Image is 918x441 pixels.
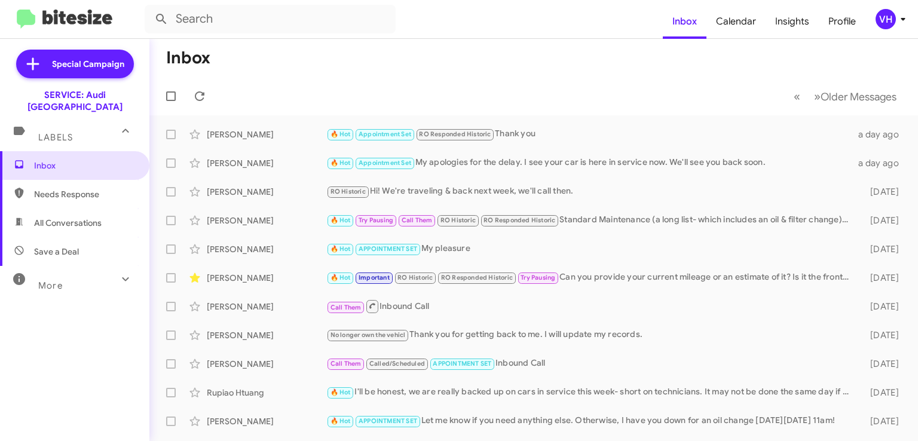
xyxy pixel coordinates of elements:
[663,4,706,39] a: Inbox
[326,414,855,428] div: Let me know if you need anything else. Otherwise, I have you down for an oil change [DATE][DATE] ...
[369,360,425,367] span: Called/Scheduled
[402,216,433,224] span: Call Them
[326,357,855,370] div: Inbound Call
[331,216,351,224] span: 🔥 Hot
[331,274,351,281] span: 🔥 Hot
[855,387,908,399] div: [DATE]
[207,358,326,370] div: [PERSON_NAME]
[326,127,855,141] div: Thank you
[34,188,136,200] span: Needs Response
[855,215,908,226] div: [DATE]
[207,415,326,427] div: [PERSON_NAME]
[419,130,491,138] span: RO Responded Historic
[331,360,362,367] span: Call Them
[207,186,326,198] div: [PERSON_NAME]
[34,217,102,229] span: All Conversations
[331,130,351,138] span: 🔥 Hot
[359,130,411,138] span: Appointment Set
[207,329,326,341] div: [PERSON_NAME]
[326,271,855,284] div: Can you provide your current mileage or an estimate of it? Is it the front or rear brake pads and...
[207,128,326,140] div: [PERSON_NAME]
[38,132,73,143] span: Labels
[207,243,326,255] div: [PERSON_NAME]
[207,272,326,284] div: [PERSON_NAME]
[331,331,406,339] span: No longer own the vehicl
[326,242,855,256] div: My pleasure
[821,90,896,103] span: Older Messages
[331,304,362,311] span: Call Them
[855,128,908,140] div: a day ago
[441,274,513,281] span: RO Responded Historic
[359,216,393,224] span: Try Pausing
[865,9,905,29] button: VH
[207,301,326,313] div: [PERSON_NAME]
[166,48,210,68] h1: Inbox
[855,186,908,198] div: [DATE]
[326,328,855,342] div: Thank you for getting back to me. I will update my records.
[359,245,417,253] span: APPOINTMENT SET
[787,84,807,109] button: Previous
[326,299,855,314] div: Inbound Call
[326,213,855,227] div: Standard Maintenance (a long list- which includes an oil & filter change), Air Cleaner - Clean ho...
[794,89,800,104] span: «
[359,274,390,281] span: Important
[326,385,855,399] div: I'll be honest, we are really backed up on cars in service this week- short on technicians. It ma...
[331,417,351,425] span: 🔥 Hot
[38,280,63,291] span: More
[855,358,908,370] div: [DATE]
[855,415,908,427] div: [DATE]
[16,50,134,78] a: Special Campaign
[331,159,351,167] span: 🔥 Hot
[787,84,904,109] nav: Page navigation example
[855,329,908,341] div: [DATE]
[814,89,821,104] span: »
[52,58,124,70] span: Special Campaign
[433,360,491,367] span: APPOINTMENT SET
[34,160,136,171] span: Inbox
[331,188,366,195] span: RO Historic
[207,215,326,226] div: [PERSON_NAME]
[521,274,555,281] span: Try Pausing
[440,216,476,224] span: RO Historic
[807,84,904,109] button: Next
[34,246,79,258] span: Save a Deal
[855,157,908,169] div: a day ago
[855,243,908,255] div: [DATE]
[855,272,908,284] div: [DATE]
[331,388,351,396] span: 🔥 Hot
[706,4,766,39] a: Calendar
[359,159,411,167] span: Appointment Set
[876,9,896,29] div: VH
[855,301,908,313] div: [DATE]
[359,417,417,425] span: APPOINTMENT SET
[819,4,865,39] a: Profile
[331,245,351,253] span: 🔥 Hot
[397,274,433,281] span: RO Historic
[766,4,819,39] a: Insights
[484,216,555,224] span: RO Responded Historic
[145,5,396,33] input: Search
[207,387,326,399] div: Rupiao Htuang
[326,156,855,170] div: My apologies for the delay. I see your car is here in service now. We'll see you back soon.
[326,185,855,198] div: Hi! We're traveling & back next week, we'll call then.
[207,157,326,169] div: [PERSON_NAME]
